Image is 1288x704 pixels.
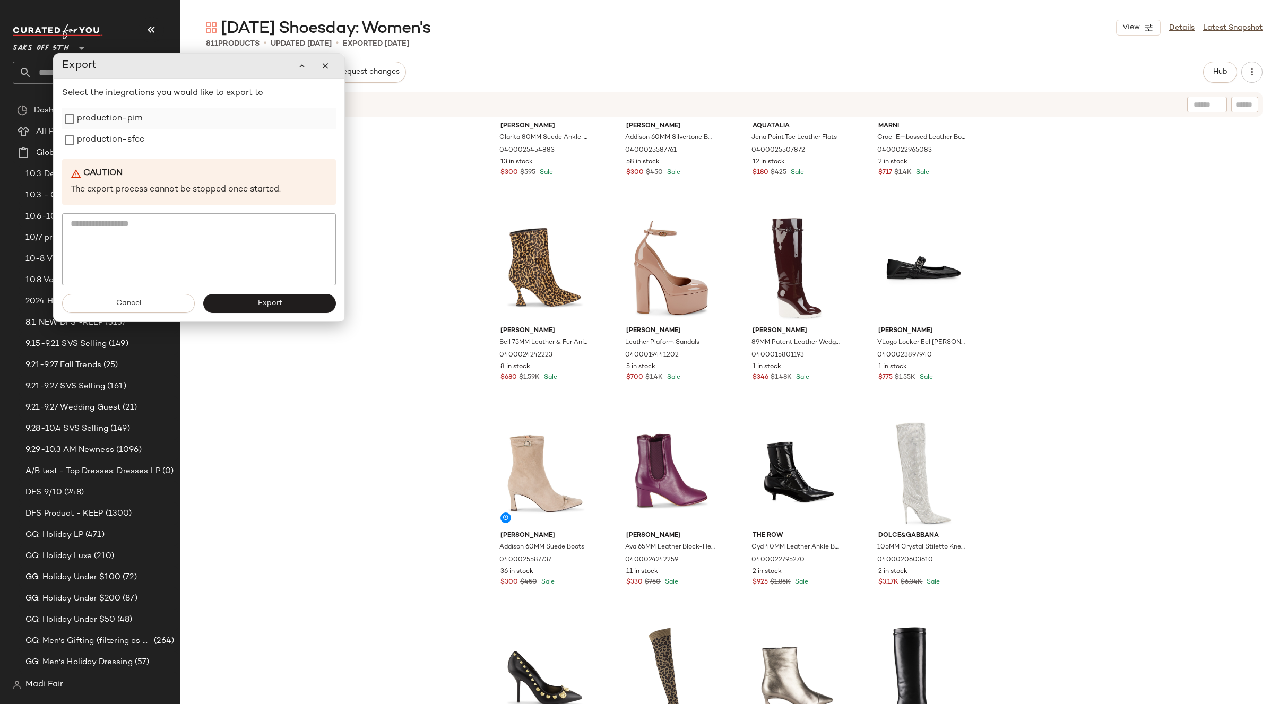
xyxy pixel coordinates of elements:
[539,579,555,586] span: Sale
[25,593,120,605] span: GG: Holiday Under $200
[914,169,929,176] span: Sale
[794,374,809,381] span: Sale
[343,38,409,49] p: Exported [DATE]
[500,362,530,372] span: 8 in stock
[753,158,785,167] span: 12 in stock
[203,294,336,313] button: Export
[751,543,841,552] span: Cyd 40MM Leather Ankle Boots
[878,567,907,577] span: 2 in stock
[492,420,599,527] img: 0400025587737_TAUPESUEDE
[878,578,898,587] span: $3.17K
[895,373,915,383] span: $1.55K
[618,420,724,527] img: 0400024242259_PURPLE
[744,420,851,527] img: 0400022795270_BLACK
[62,87,336,100] p: Select the integrations you would like to export to
[499,146,555,155] span: 0400025454883
[626,168,644,178] span: $300
[25,274,111,286] span: 10.8 Valentino BP SVS
[753,531,842,541] span: The Row
[878,158,907,167] span: 2 in stock
[336,37,339,50] span: •
[34,105,76,117] span: Dashboard
[625,351,679,360] span: 0400019441202
[83,529,105,541] span: (471)
[492,215,599,322] img: 0400024242223
[894,168,912,178] span: $1.4K
[744,215,851,322] img: 0400015801193
[114,444,142,456] span: (1096)
[626,567,658,577] span: 11 in stock
[71,184,327,196] p: The export process cannot be stopped once started.
[878,121,968,131] span: Marni
[520,168,535,178] span: $595
[751,351,804,360] span: 0400015801193
[25,189,127,202] span: 10.3 - OCT aged sale SVS
[901,578,922,587] span: $6.34K
[500,168,518,178] span: $300
[101,359,118,371] span: (25)
[62,486,84,499] span: (248)
[646,168,663,178] span: $450
[877,543,967,552] span: 105MM Crystal Stiletto Knee High Boots
[105,380,126,393] span: (161)
[877,146,932,155] span: 0400022965083
[625,338,699,347] span: Leather Plaform Sandals
[924,579,940,586] span: Sale
[257,299,282,308] span: Export
[206,22,217,33] img: svg%3e
[206,40,218,48] span: 811
[626,121,716,131] span: [PERSON_NAME]
[120,571,137,584] span: (72)
[878,362,907,372] span: 1 in stock
[625,543,715,552] span: Ava 65MM Leather Block-Heel Ankle Boots
[751,555,805,565] span: 0400022795270
[918,374,933,381] span: Sale
[103,508,132,520] span: (1300)
[793,579,808,586] span: Sale
[751,133,837,143] span: Jena Point Toe Leather Flats
[663,579,678,586] span: Sale
[1169,22,1195,33] a: Details
[25,550,92,562] span: GG: Holiday Luxe
[542,374,557,381] span: Sale
[25,253,151,265] span: 10-8 Valentino BP (NOT GREEN)
[17,105,28,116] img: svg%3e
[626,373,643,383] span: $700
[618,215,724,322] img: 0400019441202_ROSECANNE
[753,362,781,372] span: 1 in stock
[771,373,792,383] span: $1.48K
[25,614,115,626] span: GG: Holiday Under $50
[753,567,782,577] span: 2 in stock
[264,37,266,50] span: •
[625,146,677,155] span: 0400025587761
[878,373,893,383] span: $775
[36,126,83,138] span: All Products
[870,215,976,322] img: 0400023897940_BLACK
[1122,23,1140,32] span: View
[770,578,791,587] span: $1.85K
[13,24,103,39] img: cfy_white_logo.C9jOOHJF.svg
[500,158,533,167] span: 13 in stock
[878,168,892,178] span: $717
[499,133,589,143] span: Clarita 80MM Suede Ankle-Tie Sandals
[25,571,120,584] span: GG: Holiday Under $100
[107,338,128,350] span: (149)
[1116,20,1161,36] button: View
[120,593,137,605] span: (87)
[789,169,804,176] span: Sale
[751,146,805,155] span: 0400025507872
[870,420,976,527] img: 0400020603610_SILVER
[500,531,590,541] span: [PERSON_NAME]
[519,373,540,383] span: $1.59K
[120,402,137,414] span: (21)
[753,121,842,131] span: Aquatalia
[25,465,160,477] span: A/B test - Top Dresses: Dresses LP
[1203,62,1237,83] button: Hub
[626,531,716,541] span: [PERSON_NAME]
[753,326,842,336] span: [PERSON_NAME]
[751,338,841,347] span: 89MM Patent Leather Wedge Tall Boots
[753,373,768,383] span: $346
[877,351,932,360] span: 0400023897940
[115,614,133,626] span: (48)
[645,578,661,587] span: $750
